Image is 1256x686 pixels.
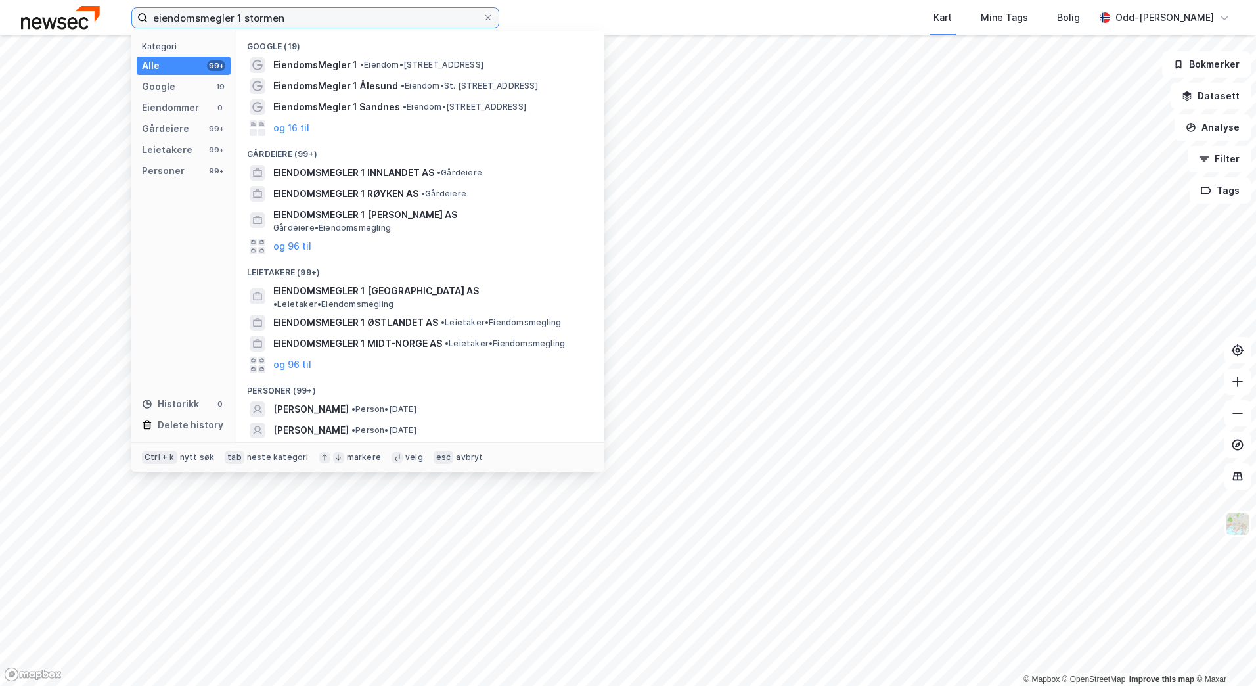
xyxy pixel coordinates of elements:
div: Eiendommer [142,100,199,116]
div: Kategori [142,41,231,51]
span: Person • [DATE] [351,425,416,436]
div: Odd-[PERSON_NAME] [1115,10,1214,26]
a: OpenStreetMap [1062,675,1126,684]
img: newsec-logo.f6e21ccffca1b3a03d2d.png [21,6,100,29]
div: neste kategori [247,452,309,463]
button: Tags [1190,177,1251,204]
span: Eiendom • St. [STREET_ADDRESS] [401,81,538,91]
span: Leietaker • Eiendomsmegling [273,299,393,309]
div: 99+ [207,166,225,176]
a: Improve this map [1129,675,1194,684]
div: Mine Tags [981,10,1028,26]
button: og 96 til [273,239,311,254]
div: Kontrollprogram for chat [1190,623,1256,686]
span: Gårdeiere [437,168,482,178]
div: 99+ [207,145,225,155]
div: markere [347,452,381,463]
span: [PERSON_NAME] [273,401,349,417]
div: Google [142,79,175,95]
div: Ctrl + k [142,451,177,464]
div: Bolig [1057,10,1080,26]
div: avbryt [456,452,483,463]
div: Personer [142,163,185,179]
span: • [445,338,449,348]
button: og 16 til [273,120,309,136]
a: Mapbox [1023,675,1060,684]
span: • [441,317,445,327]
span: EIENDOMSMEGLER 1 MIDT-NORGE AS [273,336,442,352]
span: EIENDOMSMEGLER 1 RØYKEN AS [273,186,418,202]
span: • [401,81,405,91]
span: EiendomsMegler 1 [273,57,357,73]
div: Kart [933,10,952,26]
div: velg [405,452,423,463]
button: Datasett [1171,83,1251,109]
span: Leietaker • Eiendomsmegling [441,317,561,328]
span: • [351,404,355,414]
button: Analyse [1175,114,1251,141]
span: Leietaker • Eiendomsmegling [445,338,565,349]
a: Mapbox homepage [4,667,62,682]
div: 0 [215,103,225,113]
div: 0 [215,399,225,409]
div: 19 [215,81,225,92]
input: Søk på adresse, matrikkel, gårdeiere, leietakere eller personer [148,8,483,28]
button: Bokmerker [1162,51,1251,78]
button: Filter [1188,146,1251,172]
div: Personer (99+) [236,375,604,399]
span: [PERSON_NAME] [273,423,349,438]
span: • [421,189,425,198]
div: Gårdeiere (99+) [236,139,604,162]
span: • [437,168,441,177]
div: Delete history [158,417,223,433]
span: EIENDOMSMEGLER 1 [PERSON_NAME] AS [273,207,589,223]
div: nytt søk [180,452,215,463]
span: • [360,60,364,70]
iframe: Chat Widget [1190,623,1256,686]
img: Z [1225,511,1250,536]
button: og 96 til [273,357,311,373]
div: Leietakere [142,142,192,158]
span: Eiendom • [STREET_ADDRESS] [360,60,483,70]
span: Person • [DATE] [351,404,416,415]
div: tab [225,451,244,464]
span: EIENDOMSMEGLER 1 [GEOGRAPHIC_DATA] AS [273,283,479,299]
span: Eiendom • [STREET_ADDRESS] [403,102,526,112]
span: • [403,102,407,112]
div: Leietakere (99+) [236,257,604,281]
div: 99+ [207,60,225,71]
span: EIENDOMSMEGLER 1 ØSTLANDET AS [273,315,438,331]
div: Historikk [142,396,199,412]
span: Gårdeiere • Eiendomsmegling [273,223,391,233]
div: Google (19) [236,31,604,55]
div: esc [434,451,454,464]
span: EiendomsMegler 1 Ålesund [273,78,398,94]
span: • [273,299,277,309]
span: EIENDOMSMEGLER 1 INNLANDET AS [273,165,434,181]
span: Gårdeiere [421,189,466,199]
span: EiendomsMegler 1 Sandnes [273,99,400,115]
span: • [351,425,355,435]
div: Gårdeiere [142,121,189,137]
div: Alle [142,58,160,74]
div: 99+ [207,124,225,134]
